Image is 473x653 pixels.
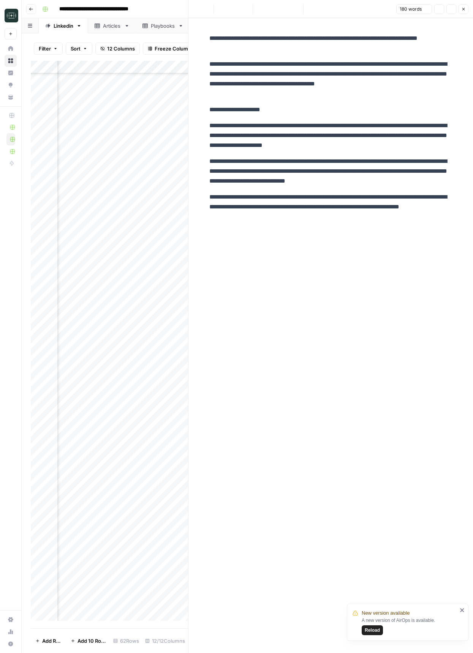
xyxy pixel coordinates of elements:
button: close [460,607,465,613]
img: Catalyst Logo [5,9,18,22]
a: Browse [5,55,17,67]
span: 180 words [400,6,422,13]
button: Filter [34,43,63,55]
button: Add 10 Rows [66,635,110,647]
div: Playbooks [151,22,175,30]
div: 62 Rows [110,635,142,647]
span: Add Row [42,637,62,645]
button: 12 Columns [95,43,140,55]
span: Sort [71,45,81,52]
a: Articles [88,18,136,33]
span: 12 Columns [107,45,135,52]
a: Insights [5,67,17,79]
button: Reload [362,625,383,635]
div: Linkedin [54,22,73,30]
button: Freeze Columns [143,43,199,55]
a: Linkedin [39,18,88,33]
a: Opportunities [5,79,17,91]
div: Articles [103,22,121,30]
button: 180 words [396,4,432,14]
div: 12/12 Columns [142,635,188,647]
button: Add Row [31,635,66,647]
span: New version available [362,609,410,617]
span: Freeze Columns [155,45,194,52]
a: Settings [5,614,17,626]
a: Playbooks [136,18,190,33]
div: A new version of AirOps is available. [362,617,457,635]
span: Add 10 Rows [78,637,106,645]
a: Home [5,43,17,55]
a: Usage [5,626,17,638]
span: Filter [39,45,51,52]
button: Help + Support [5,638,17,650]
span: Reload [365,627,380,634]
button: Sort [66,43,92,55]
a: Your Data [5,91,17,103]
button: Workspace: Catalyst [5,6,17,25]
